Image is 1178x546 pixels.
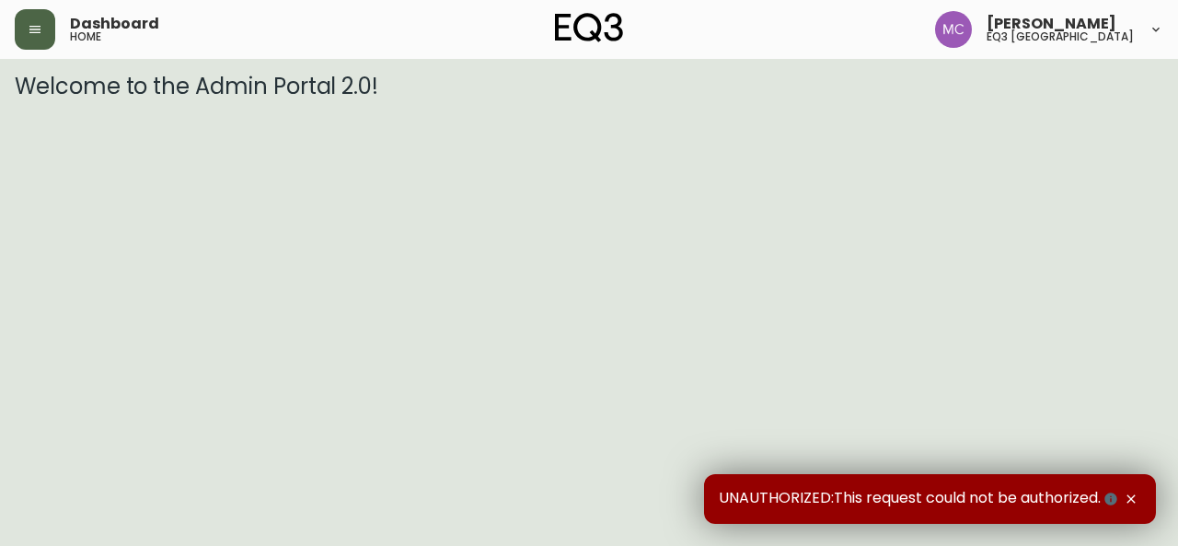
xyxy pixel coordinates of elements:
h3: Welcome to the Admin Portal 2.0! [15,74,1163,99]
span: UNAUTHORIZED:This request could not be authorized. [719,489,1121,509]
img: 6dbdb61c5655a9a555815750a11666cc [935,11,972,48]
span: Dashboard [70,17,159,31]
h5: home [70,31,101,42]
span: [PERSON_NAME] [987,17,1116,31]
h5: eq3 [GEOGRAPHIC_DATA] [987,31,1134,42]
img: logo [555,13,623,42]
